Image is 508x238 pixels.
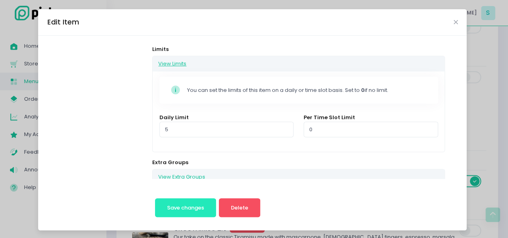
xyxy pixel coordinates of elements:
span: Save changes [167,204,204,212]
div: Edit Item [47,17,79,27]
button: Save changes [155,198,216,218]
label: Limits [152,45,169,53]
button: View Limits [153,56,192,71]
label: Daily Limit [159,114,189,122]
b: 0 [361,86,365,94]
div: You can set the limits of this item on a daily or time slot basis. Set to if no limit. [187,86,427,94]
input: Daily Limit [159,122,294,137]
label: Per Time Slot Limit [304,114,355,122]
span: Delete [231,204,248,212]
button: View Extra Groups [153,169,211,185]
label: Extra Groups [152,159,188,167]
input: Per Time Slot Limit [304,122,438,137]
button: Close [453,20,457,24]
button: Delete [219,198,261,218]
